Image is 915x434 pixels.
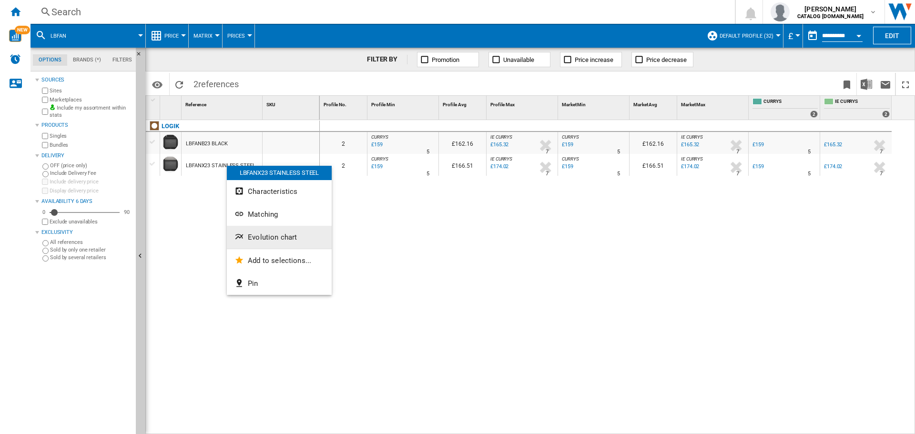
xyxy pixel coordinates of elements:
button: Characteristics [227,180,332,203]
button: Evolution chart [227,226,332,249]
span: Add to selections... [248,256,311,265]
span: Characteristics [248,187,297,196]
button: Add to selections... [227,249,332,272]
button: Pin... [227,272,332,295]
span: Pin [248,279,258,288]
button: Matching [227,203,332,226]
span: Matching [248,210,278,219]
span: Evolution chart [248,233,297,242]
div: LBFANX23 STAINLESS STEEL [227,166,332,180]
